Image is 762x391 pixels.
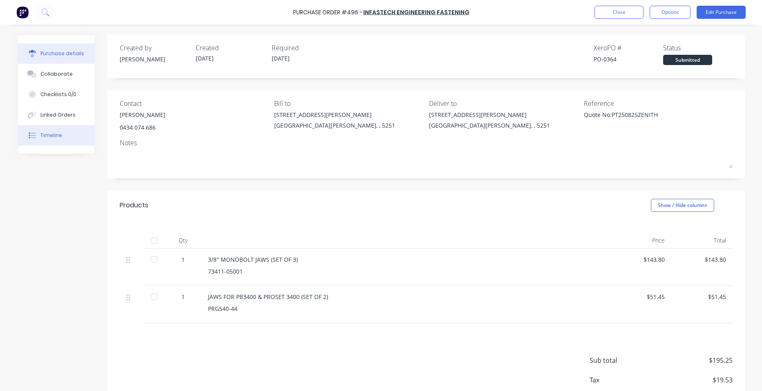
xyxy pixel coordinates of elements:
[429,99,578,108] div: Deliver to
[40,132,62,139] div: Timeline
[120,43,189,53] div: Created by
[274,99,423,108] div: Bill to
[120,110,165,119] div: [PERSON_NAME]
[651,199,714,212] button: Show / Hide columns
[208,255,603,264] div: 3/8" MONOBOLT JAWS (SET OF 3)
[610,232,671,249] div: Price
[429,121,550,130] div: [GEOGRAPHIC_DATA][PERSON_NAME], , 5251
[590,375,651,385] span: Tax
[651,375,733,385] span: $19.53
[120,55,189,63] div: [PERSON_NAME]
[272,43,341,53] div: Required
[363,8,469,16] a: Infastech Engineering Fastening
[663,55,712,65] div: Submitted
[617,292,665,301] div: $51.45
[171,255,195,264] div: 1
[208,267,603,276] div: 73411-05001
[120,123,165,132] div: 0434 074 686
[293,8,362,17] div: Purchase Order #496 -
[196,43,265,53] div: Created
[651,355,733,365] span: $195.25
[40,111,76,119] div: Linked Orders
[171,292,195,301] div: 1
[594,55,663,63] div: PO-0364
[120,138,733,148] div: Notes
[594,6,644,19] button: Close
[40,91,76,98] div: Checklists 0/0
[120,200,148,210] div: Products
[165,232,201,249] div: Qty
[617,255,665,264] div: $143.80
[40,50,84,57] div: Purchase details
[697,6,746,19] button: Edit Purchase
[584,110,686,129] textarea: Quote No:PT250825ZENITH
[18,43,95,64] button: Purchase details
[120,99,268,108] div: Contact
[18,64,95,84] button: Collaborate
[274,121,395,130] div: [GEOGRAPHIC_DATA][PERSON_NAME], , 5251
[594,43,663,53] div: Xero PO #
[274,110,395,119] div: [STREET_ADDRESS][PERSON_NAME]
[429,110,550,119] div: [STREET_ADDRESS][PERSON_NAME]
[678,292,726,301] div: $51.45
[671,232,733,249] div: Total
[18,105,95,125] button: Linked Orders
[40,70,73,78] div: Collaborate
[208,304,603,313] div: PRG540-44
[208,292,603,301] div: JAWS FOR PB3400 & PROSET 3400 (SET OF 2)
[663,43,733,53] div: Status
[584,99,733,108] div: Reference
[18,125,95,146] button: Timeline
[18,84,95,105] button: Checklists 0/0
[16,6,29,18] img: Factory
[650,6,690,19] button: Options
[590,355,651,365] span: Sub total
[678,255,726,264] div: $143.80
